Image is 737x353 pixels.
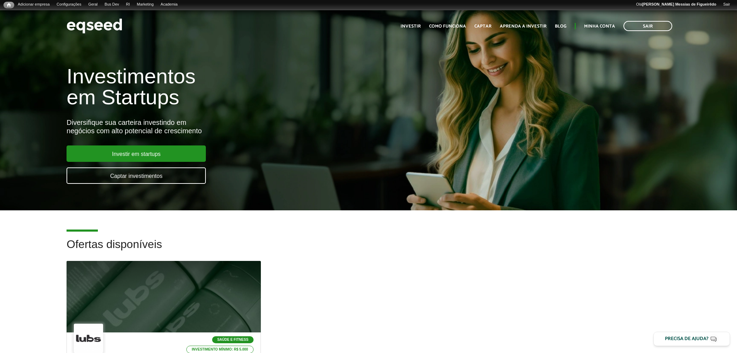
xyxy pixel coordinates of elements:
a: Bus Dev [101,2,123,7]
a: Geral [85,2,101,7]
h1: Investimentos em Startups [67,66,425,108]
a: Adicionar empresa [14,2,53,7]
a: Sair [623,21,672,31]
a: Investir em startups [67,145,206,162]
a: Minha conta [584,24,615,29]
a: Investir [401,24,421,29]
a: Academia [157,2,181,7]
a: Blog [555,24,566,29]
span: Início [7,2,11,7]
p: Saúde e Fitness [212,336,254,343]
a: Configurações [53,2,85,7]
h2: Ofertas disponíveis [67,238,670,261]
a: RI [123,2,133,7]
a: Sair [720,2,734,7]
a: Marketing [133,2,157,7]
div: Diversifique sua carteira investindo em negócios com alto potencial de crescimento [67,118,425,135]
a: Captar investimentos [67,167,206,184]
a: Captar [474,24,491,29]
a: Olá[PERSON_NAME] Messias de Figueirêdo [633,2,720,7]
strong: [PERSON_NAME] Messias de Figueirêdo [642,2,716,6]
a: Aprenda a investir [500,24,546,29]
img: EqSeed [67,17,122,35]
a: Como funciona [429,24,466,29]
a: Início [3,2,14,8]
